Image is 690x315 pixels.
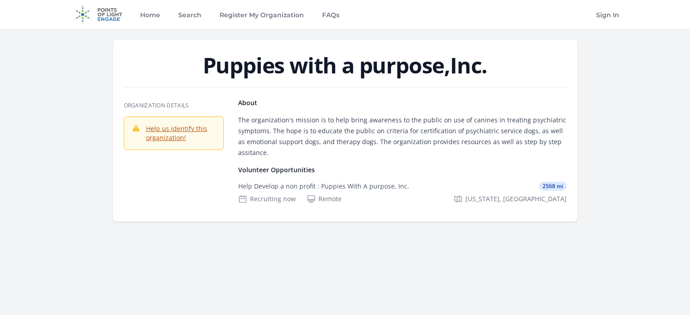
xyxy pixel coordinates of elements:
[238,182,409,191] div: Help Develop a non profit : Puppies With A purpose, Inc.
[238,98,567,107] h4: About
[238,165,567,174] h4: Volunteer Opportunities
[465,194,567,204] span: [US_STATE], [GEOGRAPHIC_DATA]
[235,174,570,211] a: Help Develop a non profit : Puppies With A purpose, Inc. 2568 mi Recruiting now Remote [US_STATE]...
[238,194,296,204] div: Recruiting now
[539,182,567,191] span: 2568 mi
[124,54,567,76] h1: Puppies with a purpose,Inc.
[146,124,207,142] a: Help us identify this organization!
[124,102,224,109] h3: Organization Details
[307,194,342,204] div: Remote
[238,115,567,158] p: The organization's mission is to help bring awareness to the public on use of canines in treating...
